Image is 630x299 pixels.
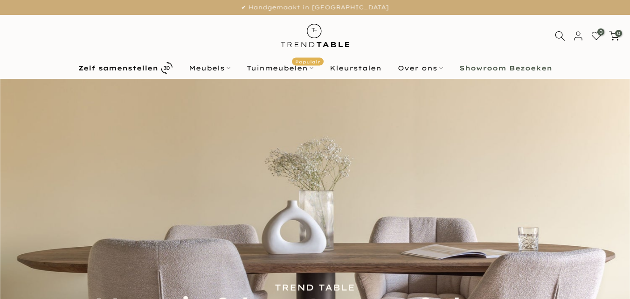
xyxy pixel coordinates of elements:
a: TuinmeubelenPopulair [238,63,321,74]
span: 0 [615,30,622,37]
b: Showroom Bezoeken [459,65,552,71]
a: Kleurstalen [321,63,389,74]
a: Showroom Bezoeken [451,63,560,74]
a: Meubels [180,63,238,74]
a: Zelf samenstellen [70,60,180,76]
span: 0 [597,28,604,35]
a: Over ons [389,63,451,74]
b: Zelf samenstellen [78,65,158,71]
iframe: toggle-frame [1,251,48,298]
a: 0 [591,31,602,41]
img: trend-table [274,15,356,56]
p: ✔ Handgemaakt in [GEOGRAPHIC_DATA] [12,2,618,13]
a: 0 [609,31,619,41]
span: Populair [292,57,324,65]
